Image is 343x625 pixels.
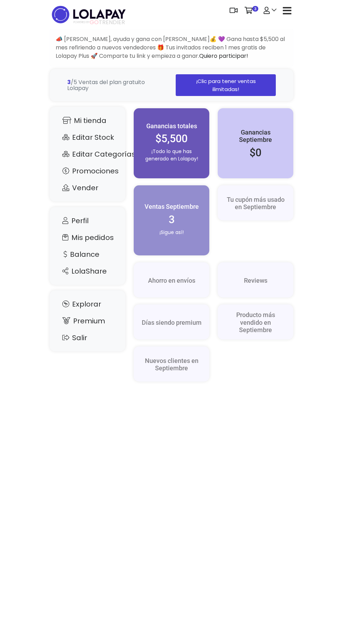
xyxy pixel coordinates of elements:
a: Editar Categorías [57,147,118,161]
a: Quiero participar! [199,52,248,60]
span: 📣 [PERSON_NAME], ayuda y gana con [PERSON_NAME]💰 💜 Gana hasta $5,500 al mes refiriendo a nuevos v... [56,35,285,60]
span: 3 [252,6,258,12]
a: Premium [57,314,118,328]
h5: Ganancias Septiembre [225,129,286,144]
a: Vender [57,181,118,194]
span: POWERED BY [73,20,90,24]
h2: $5,500 [141,132,202,145]
a: Mis pedidos [57,231,118,244]
h5: Ventas Septiembre [141,203,202,211]
a: Balance [57,248,118,261]
h5: Ahorro en envíos [141,277,202,284]
a: LolaShare [57,265,118,278]
h2: 3 [141,213,202,226]
strong: 3 [67,78,71,86]
a: Editar Stock [57,131,118,144]
h2: $0 [225,146,286,159]
h5: Días siendo premium [141,319,202,327]
p: ¡Todo lo que has generado en Lolapay! [141,148,202,163]
h5: Ganancias totales [141,122,202,130]
a: Promociones [57,164,118,178]
a: Mi tienda [57,114,118,127]
a: Salir [57,331,118,344]
span: TRENDIER [73,19,125,26]
h5: Nuevos clientes en Septiembre [141,357,202,372]
h5: Reviews [225,277,286,284]
a: Explorar [57,297,118,311]
p: ¡Sigue así! [141,229,202,236]
span: GO [90,18,99,26]
a: ¡Clic para tener ventas ilimitadas! [176,74,276,96]
h5: Tu cupón más usado en Septiembre [225,196,286,211]
a: Perfil [57,214,118,227]
img: logo [50,4,128,26]
span: /5 Ventas del plan gratuito Lolapay [67,78,145,92]
h5: Producto más vendido en Septiembre [225,311,286,334]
